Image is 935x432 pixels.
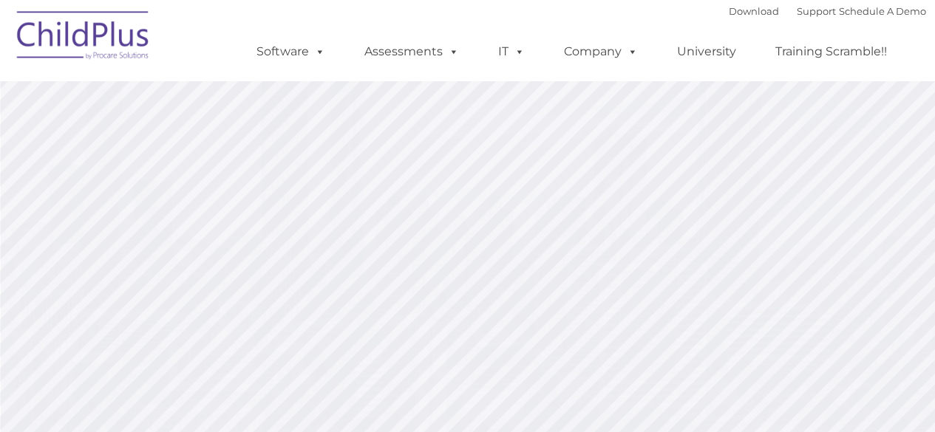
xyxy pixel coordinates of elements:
a: Software [242,37,340,66]
img: ChildPlus by Procare Solutions [10,1,157,75]
a: University [662,37,751,66]
font: | [729,5,926,17]
a: Learn More [635,256,793,298]
a: Assessments [350,37,474,66]
a: Company [549,37,653,66]
a: Training Scramble!! [761,37,902,66]
a: Schedule A Demo [839,5,926,17]
a: Support [797,5,836,17]
a: IT [483,37,540,66]
a: Download [729,5,779,17]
